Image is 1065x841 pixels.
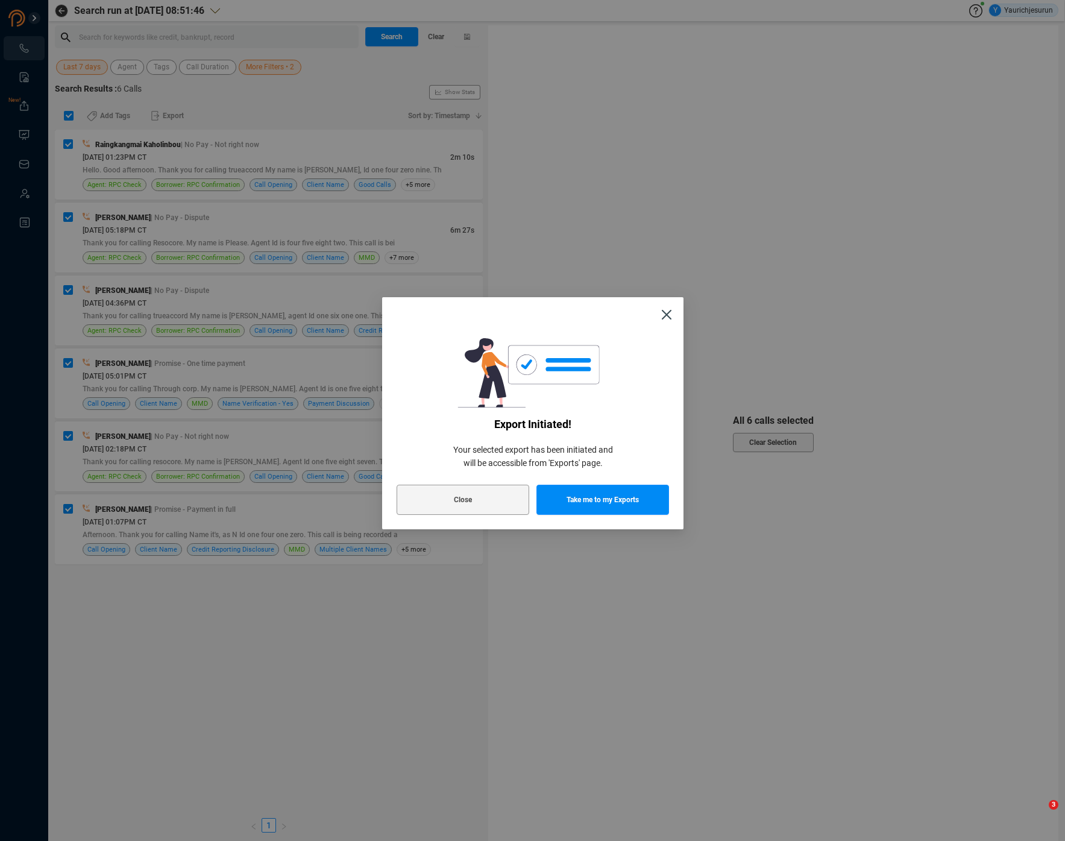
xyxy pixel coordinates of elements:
[397,456,669,470] span: will be accessible from 'Exports' page.
[650,297,683,331] button: Close
[536,485,669,515] button: Take me to my Exports
[567,485,639,515] span: Take me to my Exports
[397,485,529,515] button: Close
[397,443,669,456] span: Your selected export has been initiated and
[454,485,472,515] span: Close
[1049,800,1058,810] span: 3
[1024,800,1053,829] iframe: Intercom live chat
[397,418,669,431] span: Export initiated!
